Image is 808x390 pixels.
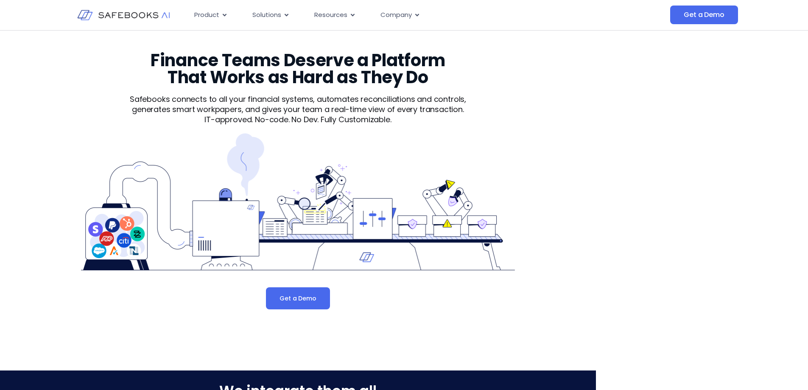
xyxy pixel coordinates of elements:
span: Get a Demo [280,294,316,303]
p: Safebooks connects to all your financial systems, automates reconciliations and controls, generat... [115,94,481,115]
h3: Finance Teams Deserve a Platform That Works as Hard as They Do [134,52,461,86]
p: IT-approved. No-code. No Dev. Fully Customizable. [115,115,481,125]
span: Solutions [252,10,281,20]
span: Resources [314,10,347,20]
nav: Menu [187,7,585,23]
a: Get a Demo [670,6,738,24]
span: Get a Demo [684,11,724,19]
a: Get a Demo [266,287,330,309]
span: Product [194,10,219,20]
span: Company [380,10,412,20]
img: Product 1 [81,133,514,270]
div: Menu Toggle [187,7,585,23]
